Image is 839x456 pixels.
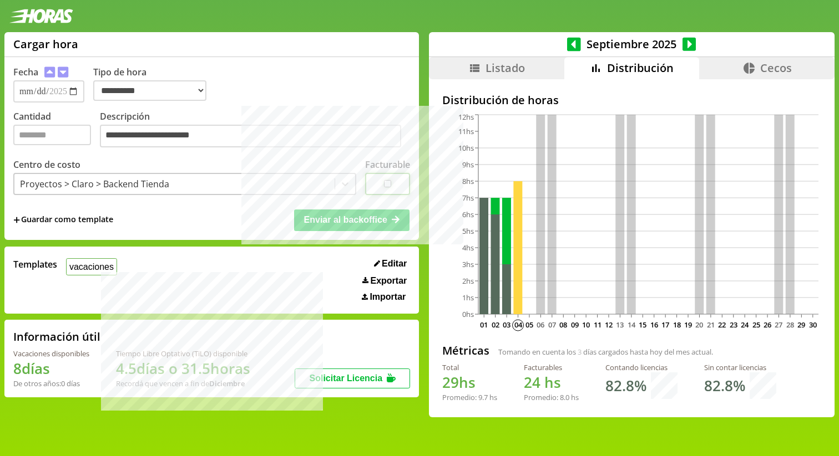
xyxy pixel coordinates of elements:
text: 14 [628,320,636,330]
text: 30 [809,320,817,330]
text: 19 [684,320,692,330]
span: 3 [578,347,582,357]
button: Exportar [359,275,410,286]
text: 07 [548,320,556,330]
text: 17 [661,320,669,330]
text: 09 [571,320,579,330]
text: 26 [764,320,771,330]
span: Editar [382,259,407,269]
span: 29 [442,372,459,392]
tspan: 4hs [462,243,474,253]
h2: Distribución de horas [442,93,821,107]
div: Sin contar licencias [704,362,776,372]
text: 10 [582,320,590,330]
span: Listado [486,60,525,75]
tspan: 2hs [462,276,474,286]
text: 16 [650,320,658,330]
text: 18 [673,320,680,330]
div: Promedio: hs [524,392,579,402]
span: Enviar al backoffice [304,215,387,224]
button: Solicitar Licencia [295,368,410,388]
span: Distribución [607,60,674,75]
label: Facturable [365,158,410,171]
tspan: 7hs [462,193,474,203]
textarea: Descripción [100,125,401,148]
div: Tiempo Libre Optativo (TiLO) disponible [116,349,250,358]
tspan: 11hs [458,126,474,136]
tspan: 9hs [462,160,474,170]
div: Promedio: hs [442,392,497,402]
span: Solicitar Licencia [309,373,382,383]
text: 28 [786,320,794,330]
tspan: 0hs [462,309,474,319]
button: Enviar al backoffice [294,209,410,230]
text: 20 [695,320,703,330]
text: 22 [718,320,726,330]
span: +Guardar como template [13,214,113,226]
h1: 8 días [13,358,89,378]
text: 02 [492,320,499,330]
div: De otros años: 0 días [13,378,89,388]
select: Tipo de hora [93,80,206,101]
tspan: 8hs [462,176,474,186]
text: 25 [752,320,760,330]
text: 21 [707,320,715,330]
text: 23 [730,320,737,330]
button: vacaciones [66,258,117,275]
span: 8.0 [560,392,569,402]
h1: Cargar hora [13,37,78,52]
h2: Información útil [13,329,100,344]
div: Total [442,362,497,372]
div: Vacaciones disponibles [13,349,89,358]
text: 03 [503,320,511,330]
h1: 4.5 días o 31.5 horas [116,358,250,378]
button: Editar [371,258,411,269]
span: Cecos [760,60,792,75]
span: 24 [524,372,540,392]
tspan: 3hs [462,259,474,269]
span: Importar [370,292,406,302]
b: Diciembre [209,378,245,388]
span: Templates [13,258,57,270]
text: 24 [741,320,749,330]
span: + [13,214,20,226]
h1: 82.8 % [704,376,745,396]
label: Tipo de hora [93,66,215,103]
text: 06 [537,320,544,330]
text: 15 [639,320,646,330]
h1: hs [442,372,497,392]
text: 08 [559,320,567,330]
img: logotipo [9,9,73,23]
text: 01 [480,320,488,330]
h1: hs [524,372,579,392]
tspan: 1hs [462,293,474,303]
tspan: 6hs [462,209,474,219]
h2: Métricas [442,343,489,358]
text: 12 [605,320,613,330]
input: Cantidad [13,125,91,145]
text: 11 [593,320,601,330]
div: Recordá que vencen a fin de [116,378,250,388]
label: Descripción [100,110,410,151]
text: 04 [514,320,522,330]
label: Fecha [13,66,38,78]
tspan: 10hs [458,143,474,153]
div: Proyectos > Claro > Backend Tienda [20,178,169,190]
span: 9.7 [478,392,488,402]
span: Tomando en cuenta los días cargados hasta hoy del mes actual. [498,347,713,357]
div: Contando licencias [605,362,678,372]
tspan: 5hs [462,226,474,236]
span: Exportar [371,276,407,286]
span: Septiembre 2025 [581,37,683,52]
tspan: 12hs [458,112,474,122]
text: 05 [525,320,533,330]
h1: 82.8 % [605,376,646,396]
text: 29 [797,320,805,330]
label: Centro de costo [13,158,80,171]
div: Facturables [524,362,579,372]
label: Cantidad [13,110,100,151]
text: 27 [775,320,782,330]
text: 13 [616,320,624,330]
